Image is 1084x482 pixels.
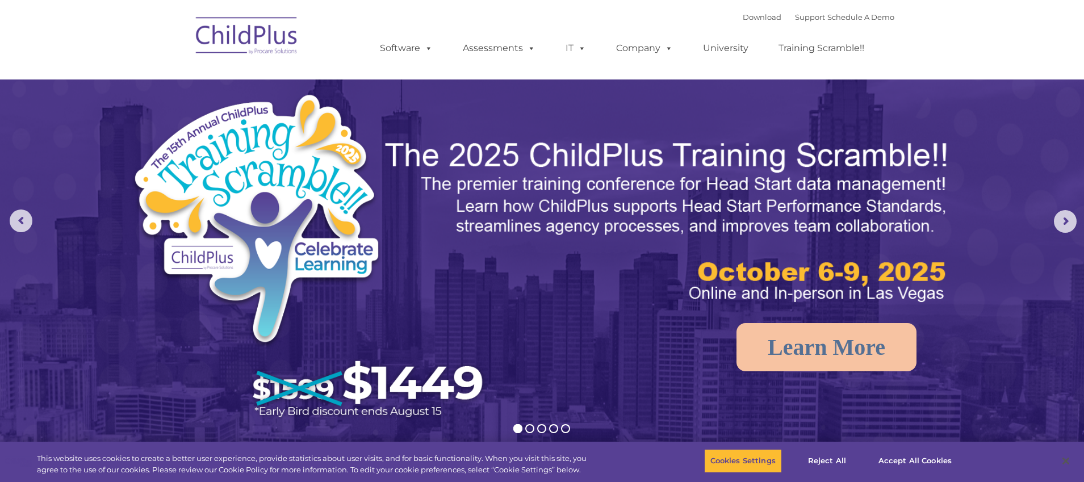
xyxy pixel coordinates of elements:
a: Training Scramble!! [767,37,876,60]
a: Software [369,37,444,60]
button: Close [1053,449,1078,473]
a: Company [605,37,684,60]
a: Schedule A Demo [827,12,894,22]
button: Reject All [792,449,863,473]
img: ChildPlus by Procare Solutions [190,9,304,66]
a: IT [554,37,597,60]
div: This website uses cookies to create a better user experience, provide statistics about user visit... [37,453,596,475]
a: University [692,37,760,60]
a: Learn More [736,323,916,371]
button: Accept All Cookies [872,449,958,473]
a: Support [795,12,825,22]
font: | [743,12,894,22]
a: Download [743,12,781,22]
button: Cookies Settings [704,449,782,473]
a: Assessments [451,37,547,60]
